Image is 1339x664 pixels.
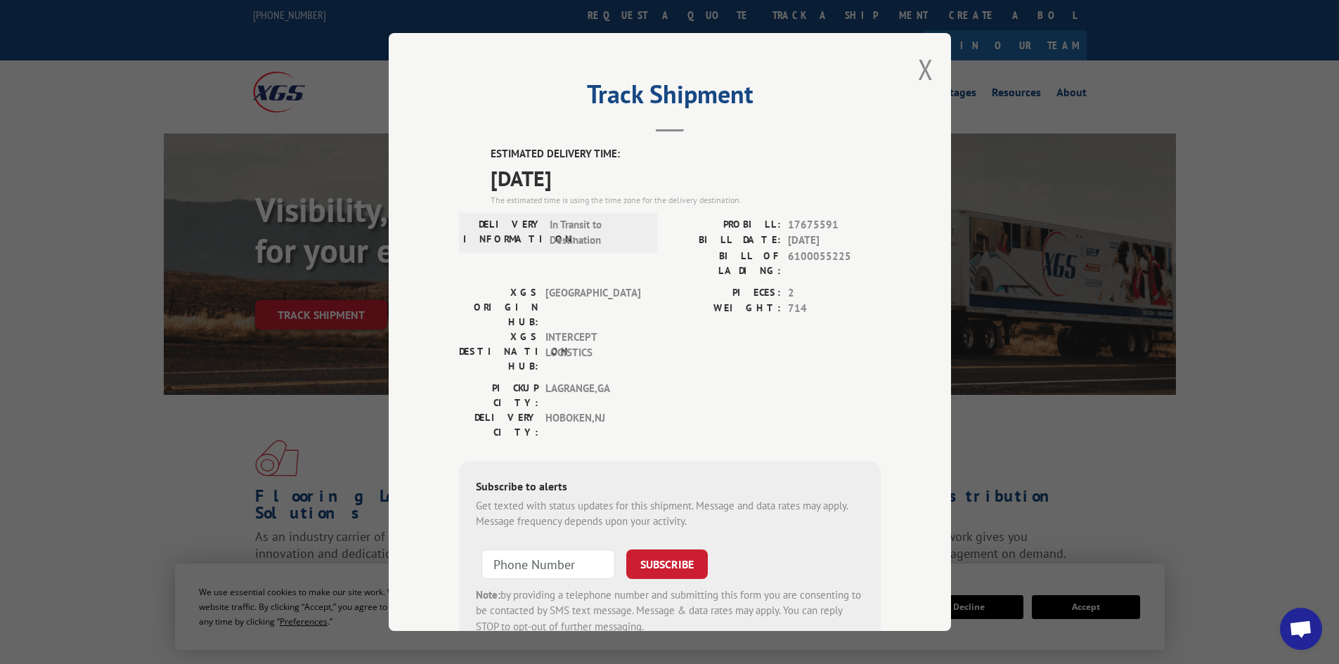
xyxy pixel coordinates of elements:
[463,217,543,249] label: DELIVERY INFORMATION:
[491,194,881,207] div: The estimated time is using the time zone for the delivery destination.
[459,330,538,374] label: XGS DESTINATION HUB:
[459,84,881,111] h2: Track Shipment
[670,285,781,301] label: PIECES:
[476,588,500,601] strong: Note:
[476,498,864,530] div: Get texted with status updates for this shipment. Message and data rates may apply. Message frequ...
[459,410,538,440] label: DELIVERY CITY:
[626,549,708,579] button: SUBSCRIBE
[491,162,881,194] span: [DATE]
[788,249,881,278] span: 6100055225
[1280,608,1322,650] div: Open chat
[459,285,538,330] label: XGS ORIGIN HUB:
[788,285,881,301] span: 2
[788,301,881,317] span: 714
[670,249,781,278] label: BILL OF LADING:
[670,301,781,317] label: WEIGHT:
[491,146,881,162] label: ESTIMATED DELIVERY TIME:
[550,217,645,249] span: In Transit to Destination
[788,233,881,249] span: [DATE]
[545,285,640,330] span: [GEOGRAPHIC_DATA]
[670,233,781,249] label: BILL DATE:
[670,217,781,233] label: PROBILL:
[476,478,864,498] div: Subscribe to alerts
[788,217,881,233] span: 17675591
[545,410,640,440] span: HOBOKEN , NJ
[481,549,615,579] input: Phone Number
[918,51,933,88] button: Close modal
[459,381,538,410] label: PICKUP CITY:
[545,330,640,374] span: INTERCEPT LOGISTICS
[476,587,864,635] div: by providing a telephone number and submitting this form you are consenting to be contacted by SM...
[545,381,640,410] span: LAGRANGE , GA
